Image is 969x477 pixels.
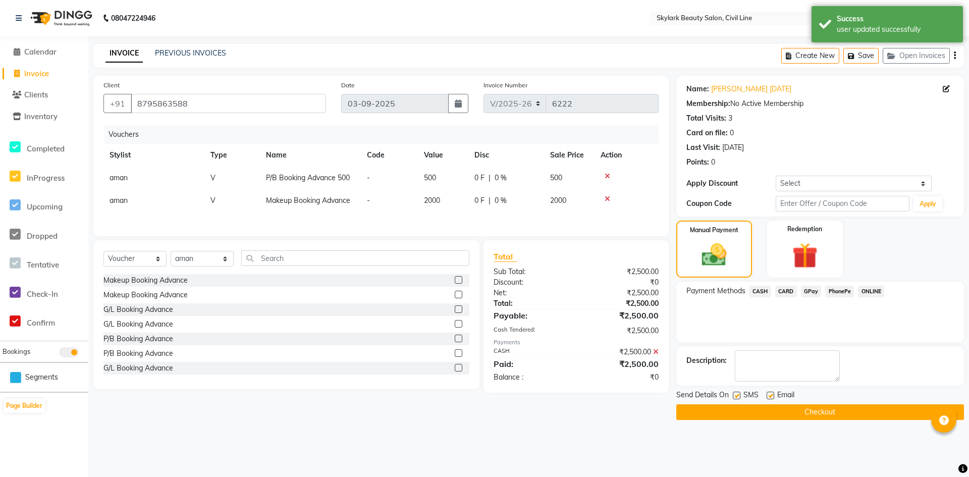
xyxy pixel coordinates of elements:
th: Type [204,144,260,167]
span: 500 [550,173,562,182]
th: Name [260,144,361,167]
div: P/B Booking Advance [103,334,173,344]
span: - [367,173,370,182]
a: [PERSON_NAME] [DATE] [711,84,791,94]
span: ONLINE [858,286,884,297]
div: G/L Booking Advance [103,304,173,315]
span: CARD [775,286,797,297]
div: 0 [711,157,715,168]
input: Enter Offer / Coupon Code [776,196,909,211]
span: 0 % [495,173,507,183]
img: logo [26,4,95,32]
div: ₹0 [576,277,666,288]
div: ₹2,500.00 [576,347,666,357]
div: [DATE] [722,142,744,153]
div: Sub Total: [486,267,576,277]
div: 0 [730,128,734,138]
span: SMS [743,390,759,402]
div: Paid: [486,358,576,370]
b: 08047224946 [111,4,155,32]
td: V [204,189,260,212]
span: Clients [24,90,48,99]
button: +91 [103,94,132,113]
span: Payment Methods [686,286,745,296]
span: InProgress [27,173,65,183]
span: Calendar [24,47,57,57]
span: Confirm [27,318,55,328]
label: Invoice Number [483,81,527,90]
div: ₹2,500.00 [576,298,666,309]
div: Makeup Booking Advance [103,275,188,286]
a: Invoice [3,68,86,80]
div: Total Visits: [686,113,726,124]
div: Name: [686,84,709,94]
div: ₹0 [576,372,666,383]
a: Clients [3,89,86,101]
button: Save [843,48,879,64]
label: Client [103,81,120,90]
div: Apply Discount [686,178,776,189]
div: Total: [486,298,576,309]
span: Dropped [27,231,58,241]
label: Redemption [787,225,822,234]
th: Sale Price [544,144,595,167]
a: Calendar [3,46,86,58]
span: CASH [749,286,771,297]
input: Search [241,250,469,266]
div: user updated successfully [837,24,955,35]
td: V [204,167,260,189]
span: 500 [424,173,436,182]
div: Description: [686,355,727,366]
div: Payments [494,338,659,347]
div: Membership: [686,98,730,109]
img: _gift.svg [784,240,826,272]
div: Discount: [486,277,576,288]
span: aman [110,173,128,182]
button: Open Invoices [883,48,950,64]
span: P/B Booking Advance 500 [266,173,350,182]
div: Balance : [486,372,576,383]
div: ₹2,500.00 [576,309,666,322]
th: Code [361,144,418,167]
div: 3 [728,113,732,124]
button: Apply [913,196,942,211]
span: 0 F [474,173,484,183]
span: Makeup Booking Advance [266,196,350,205]
a: Inventory [3,111,86,123]
th: Stylist [103,144,204,167]
button: Create New [781,48,839,64]
input: Search by Name/Mobile/Email/Code [131,94,326,113]
span: Email [777,390,794,402]
span: Invoice [24,69,49,78]
span: 0 F [474,195,484,206]
label: Manual Payment [690,226,738,235]
span: | [489,195,491,206]
div: Success [837,14,955,24]
div: P/B Booking Advance [103,348,173,359]
div: ₹2,500.00 [576,267,666,277]
span: | [489,173,491,183]
th: Disc [468,144,544,167]
span: aman [110,196,128,205]
span: Completed [27,144,65,153]
span: Inventory [24,112,58,121]
button: Checkout [676,404,964,420]
span: Send Details On [676,390,729,402]
div: Cash Tendered: [486,326,576,336]
div: ₹2,500.00 [576,326,666,336]
div: Last Visit: [686,142,720,153]
div: Payable: [486,309,576,322]
th: Value [418,144,468,167]
div: Makeup Booking Advance [103,290,188,300]
div: CASH [486,347,576,357]
span: PhonePe [825,286,854,297]
div: G/L Booking Advance [103,319,173,330]
div: Card on file: [686,128,728,138]
span: Check-In [27,289,58,299]
div: G/L Booking Advance [103,363,173,374]
a: INVOICE [105,44,143,63]
span: Bookings [3,347,30,355]
div: ₹2,500.00 [576,288,666,298]
span: Upcoming [27,202,63,211]
a: PREVIOUS INVOICES [155,48,226,58]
